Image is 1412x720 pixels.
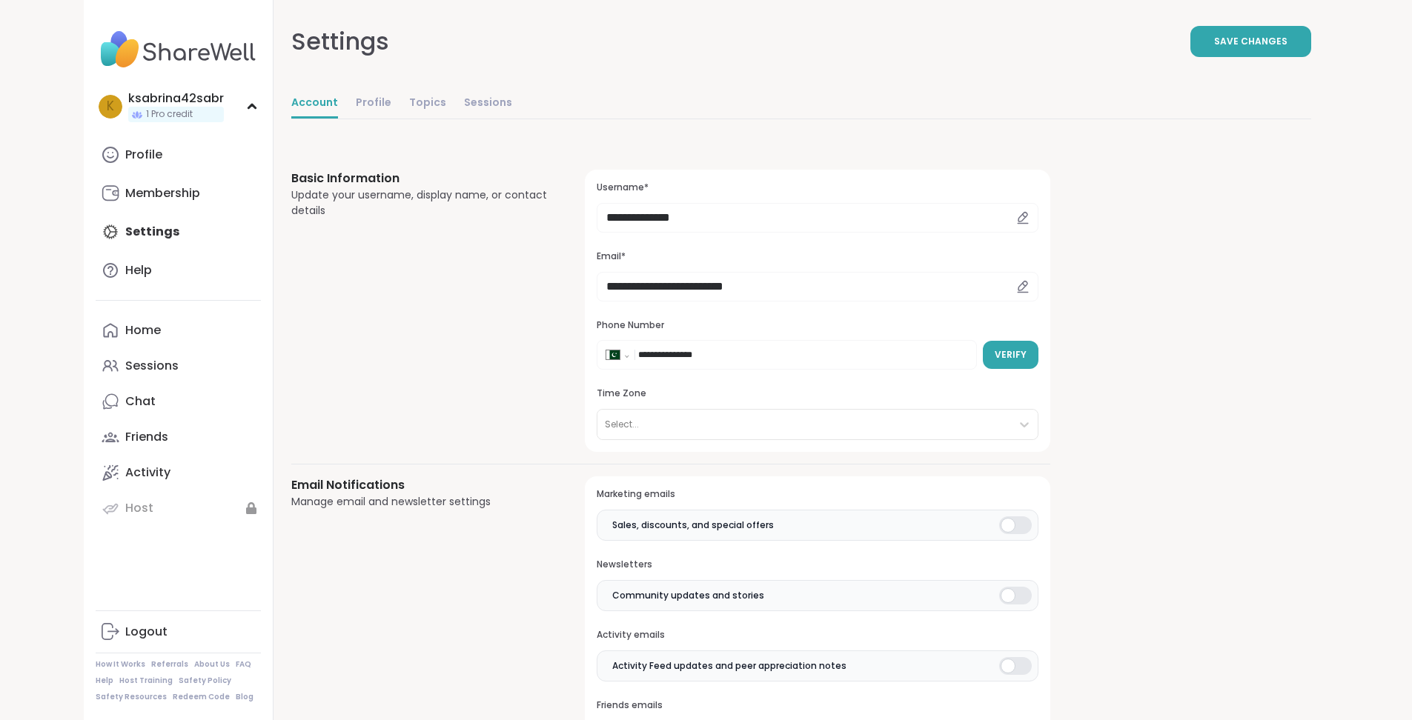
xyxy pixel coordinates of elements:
a: Safety Resources [96,692,167,702]
button: Save Changes [1190,26,1311,57]
div: Activity [125,464,170,481]
div: Host [125,500,153,516]
div: Profile [125,147,162,163]
a: Chat [96,384,261,419]
img: ShareWell Nav Logo [96,24,261,76]
a: Membership [96,176,261,211]
span: k [107,97,114,116]
div: Membership [125,185,200,201]
a: Help [96,253,261,288]
a: Host [96,490,261,526]
h3: Phone Number [597,319,1038,332]
h3: Username* [597,181,1038,194]
h3: Email Notifications [291,476,550,494]
div: Friends [125,429,168,445]
div: Update your username, display name, or contact details [291,187,550,219]
h3: Basic Information [291,170,550,187]
h3: Marketing emails [597,488,1038,501]
span: Save Changes [1214,35,1287,48]
a: About Us [194,659,230,670]
a: Friends [96,419,261,455]
span: Verify [995,348,1027,361]
div: Home [125,322,161,339]
a: Sessions [96,348,261,384]
a: Logout [96,614,261,650]
div: Help [125,262,152,279]
a: Sessions [464,89,512,119]
span: Community updates and stories [612,589,764,602]
div: Chat [125,393,156,410]
h3: Email* [597,250,1038,263]
span: 1 Pro credit [146,108,193,121]
a: Account [291,89,338,119]
h3: Friends emails [597,699,1038,712]
a: Topics [409,89,446,119]
a: Home [96,313,261,348]
a: Activity [96,455,261,490]
span: Activity Feed updates and peer appreciation notes [612,659,846,673]
a: Profile [96,137,261,173]
span: Sales, discounts, and special offers [612,519,774,532]
h3: Newsletters [597,559,1038,571]
a: Referrals [151,659,188,670]
div: Settings [291,24,389,59]
a: Profile [356,89,391,119]
a: Host Training [119,676,173,686]
div: Manage email and newsletter settings [291,494,550,510]
div: Logout [125,624,168,640]
a: How It Works [96,659,145,670]
a: Safety Policy [179,676,231,686]
button: Verify [983,341,1038,369]
h3: Activity emails [597,629,1038,641]
div: Sessions [125,358,179,374]
a: FAQ [236,659,251,670]
a: Redeem Code [173,692,230,702]
a: Blog [236,692,253,702]
h3: Time Zone [597,387,1038,400]
div: ksabrina42sabr [128,90,224,107]
a: Help [96,676,113,686]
